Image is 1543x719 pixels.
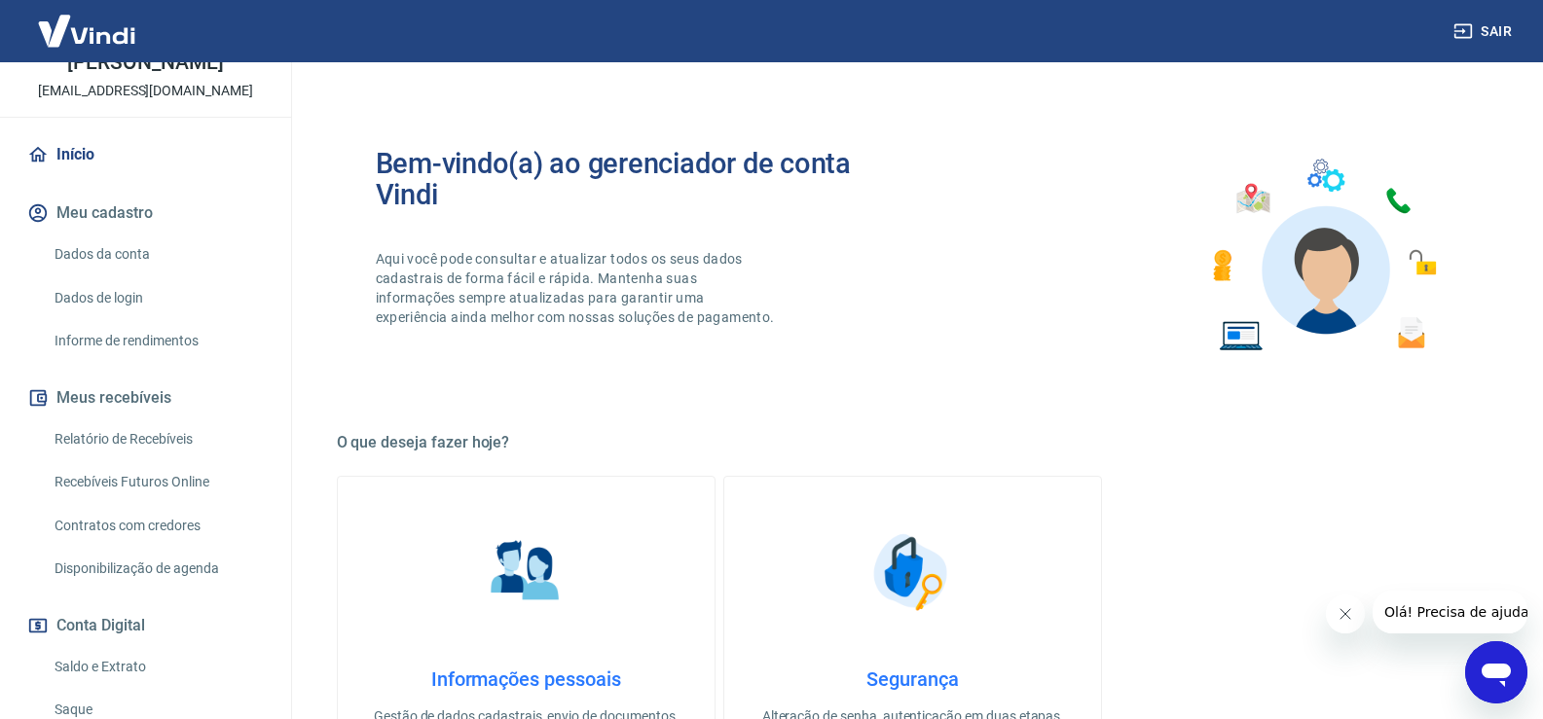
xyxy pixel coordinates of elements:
[23,377,268,419] button: Meus recebíveis
[755,667,1070,691] h4: Segurança
[47,647,268,687] a: Saldo e Extrato
[12,14,164,29] span: Olá! Precisa de ajuda?
[337,433,1489,452] h5: O que deseja fazer hoje?
[47,234,268,274] a: Dados da conta
[38,81,253,101] p: [EMAIL_ADDRESS][DOMAIN_NAME]
[1373,591,1527,633] iframe: Mensagem da empresa
[369,667,683,691] h4: Informações pessoais
[47,321,268,361] a: Informe de rendimentos
[376,148,913,210] h2: Bem-vindo(a) ao gerenciador de conta Vindi
[1465,641,1527,703] iframe: Botão para abrir a janela de mensagens
[47,506,268,546] a: Contratos com credores
[23,192,268,234] button: Meu cadastro
[477,523,574,621] img: Informações pessoais
[376,249,779,327] p: Aqui você pode consultar e atualizar todos os seus dados cadastrais de forma fácil e rápida. Mant...
[47,278,268,318] a: Dados de login
[23,133,268,176] a: Início
[67,53,223,73] p: [PERSON_NAME]
[863,523,961,621] img: Segurança
[23,604,268,647] button: Conta Digital
[1326,594,1365,633] iframe: Fechar mensagem
[47,462,268,502] a: Recebíveis Futuros Online
[23,1,150,60] img: Vindi
[47,419,268,459] a: Relatório de Recebíveis
[47,549,268,589] a: Disponibilização de agenda
[1450,14,1520,50] button: Sair
[1195,148,1451,363] img: Imagem de um avatar masculino com diversos icones exemplificando as funcionalidades do gerenciado...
